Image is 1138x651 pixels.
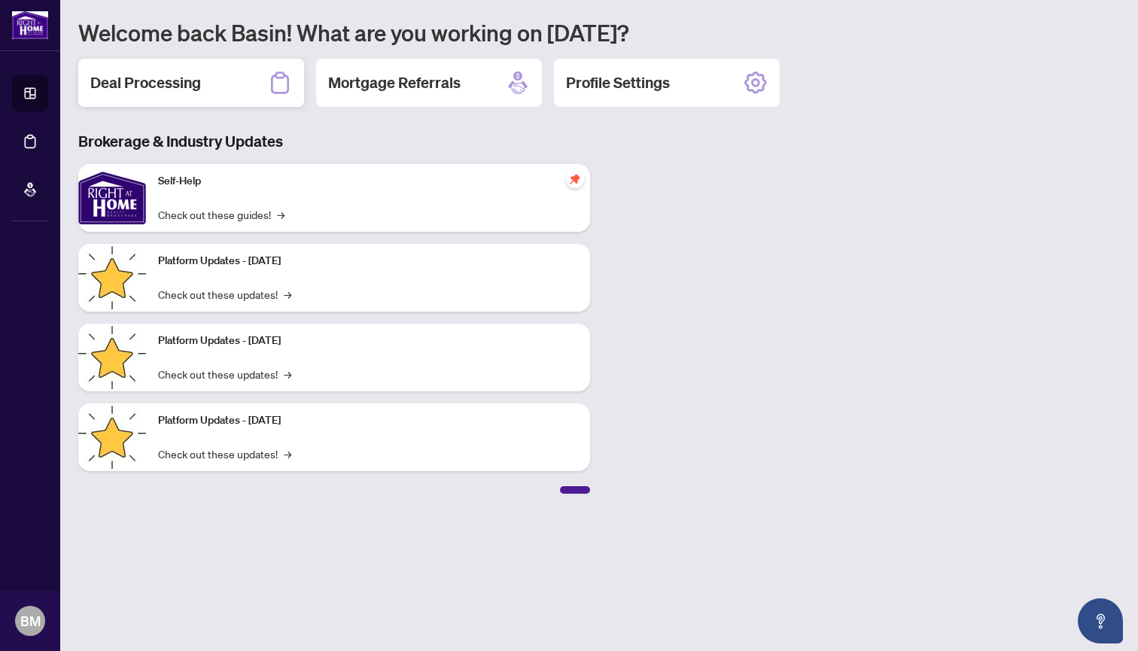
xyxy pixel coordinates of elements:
span: → [277,206,284,223]
h2: Profile Settings [566,72,670,93]
p: Platform Updates - [DATE] [158,412,578,429]
h2: Deal Processing [90,72,201,93]
p: Platform Updates - [DATE] [158,253,578,269]
a: Check out these guides!→ [158,206,284,223]
img: Platform Updates - July 8, 2025 [78,324,146,391]
span: pushpin [566,170,584,188]
img: Self-Help [78,164,146,232]
img: Platform Updates - June 23, 2025 [78,403,146,471]
span: → [284,366,291,382]
span: → [284,446,291,462]
p: Platform Updates - [DATE] [158,333,578,349]
button: Open asap [1078,598,1123,643]
span: → [284,286,291,303]
img: logo [12,11,48,39]
h3: Brokerage & Industry Updates [78,131,590,152]
h1: Welcome back Basin! What are you working on [DATE]? [78,18,1120,47]
h2: Mortgage Referrals [328,72,461,93]
img: Platform Updates - July 21, 2025 [78,244,146,312]
a: Check out these updates!→ [158,446,291,462]
a: Check out these updates!→ [158,366,291,382]
p: Self-Help [158,173,578,190]
a: Check out these updates!→ [158,286,291,303]
span: BM [20,610,41,631]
